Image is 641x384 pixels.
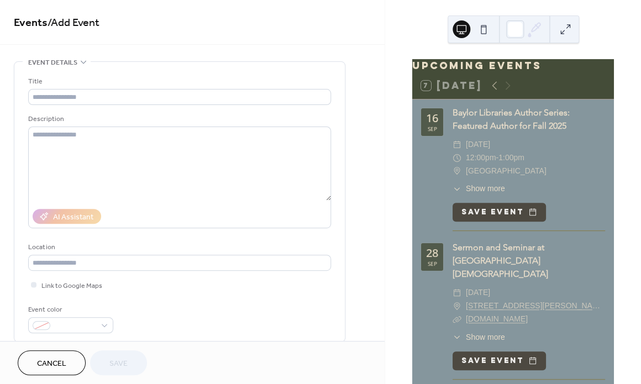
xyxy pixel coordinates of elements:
span: - [496,151,498,165]
div: Baylor Libraries Author Series: Featured Author for Fall 2025 [453,106,605,133]
div: Event color [28,304,111,315]
button: Save event [453,351,546,370]
button: ​Show more [453,332,505,343]
div: ​ [453,138,461,151]
div: ​ [453,299,461,313]
div: ​ [453,332,461,343]
a: [STREET_ADDRESS][PERSON_NAME] [466,299,605,313]
span: [DATE] [466,286,490,299]
button: Cancel [18,350,86,375]
span: Link to Google Maps [41,280,102,292]
div: 28 [426,248,438,259]
div: Location [28,241,329,253]
div: Sep [428,126,437,131]
div: ​ [453,286,461,299]
span: [GEOGRAPHIC_DATA] [466,165,547,178]
button: Save event [453,203,546,222]
span: Show more [466,183,505,194]
div: Upcoming events [412,59,614,72]
span: 1:00pm [498,151,524,165]
div: ​ [453,183,461,194]
button: ​Show more [453,183,505,194]
div: Title [28,76,329,87]
span: 12:00pm [466,151,496,165]
a: Events [14,12,48,34]
a: [DOMAIN_NAME] [466,314,528,323]
span: [DATE] [466,138,490,151]
div: ​ [453,313,461,326]
a: Sermon and Seminar at [GEOGRAPHIC_DATA][DEMOGRAPHIC_DATA] [453,242,548,279]
div: 16 [426,113,438,124]
div: Description [28,113,329,125]
span: / Add Event [48,12,99,34]
span: Show more [466,332,505,343]
div: ​ [453,151,461,165]
span: Cancel [37,358,66,370]
div: Sep [428,261,437,266]
div: ​ [453,165,461,178]
span: Event details [28,57,77,69]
